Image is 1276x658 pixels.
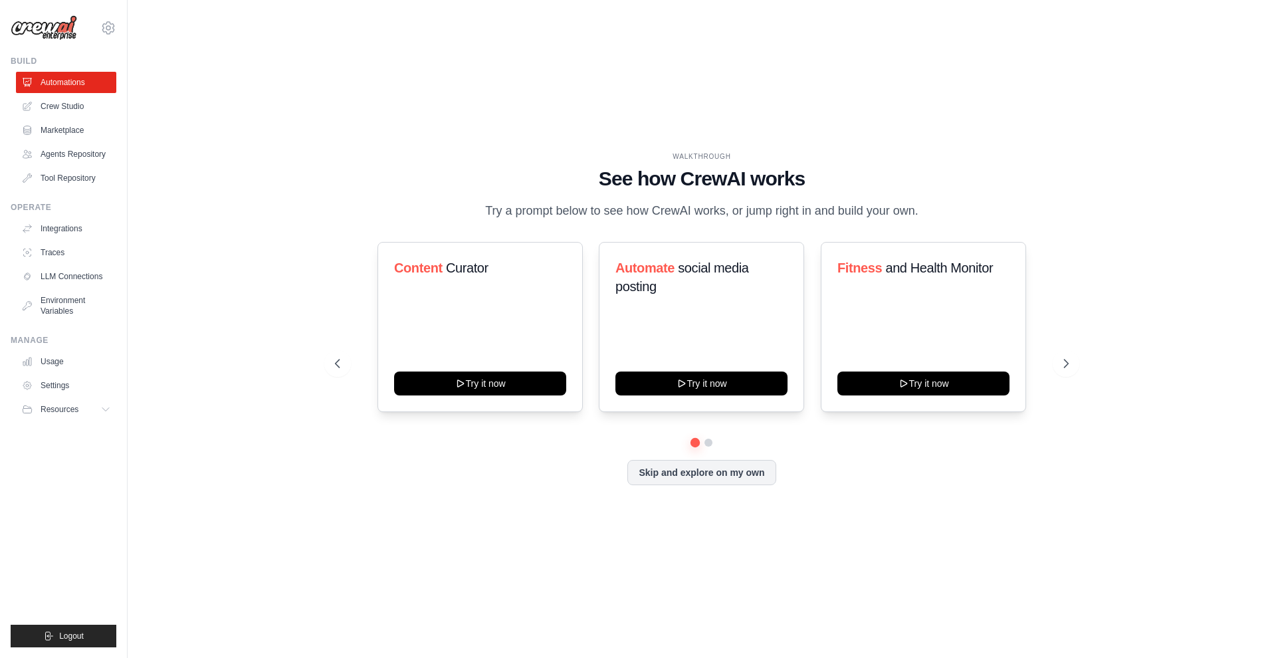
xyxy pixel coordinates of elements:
[16,96,116,117] a: Crew Studio
[446,261,488,275] span: Curator
[16,375,116,396] a: Settings
[335,167,1069,191] h1: See how CrewAI works
[627,460,776,485] button: Skip and explore on my own
[837,261,882,275] span: Fitness
[16,144,116,165] a: Agents Repository
[59,631,84,641] span: Logout
[16,242,116,263] a: Traces
[885,261,993,275] span: and Health Monitor
[11,202,116,213] div: Operate
[615,261,749,294] span: social media posting
[16,351,116,372] a: Usage
[41,404,78,415] span: Resources
[335,152,1069,162] div: WALKTHROUGH
[16,290,116,322] a: Environment Variables
[615,261,675,275] span: Automate
[16,266,116,287] a: LLM Connections
[615,372,788,395] button: Try it now
[16,167,116,189] a: Tool Repository
[11,625,116,647] button: Logout
[478,201,925,221] p: Try a prompt below to see how CrewAI works, or jump right in and build your own.
[394,261,443,275] span: Content
[16,120,116,141] a: Marketplace
[16,218,116,239] a: Integrations
[16,72,116,93] a: Automations
[11,335,116,346] div: Manage
[16,399,116,420] button: Resources
[11,15,77,41] img: Logo
[11,56,116,66] div: Build
[837,372,1010,395] button: Try it now
[394,372,566,395] button: Try it now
